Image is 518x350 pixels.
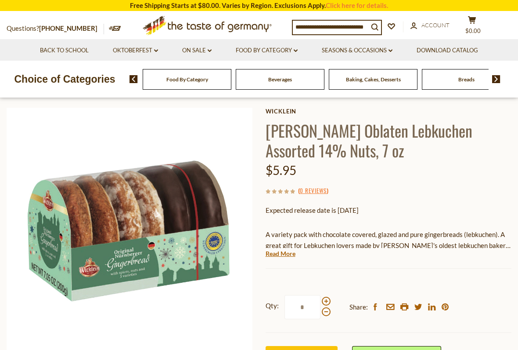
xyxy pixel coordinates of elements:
[300,186,327,196] a: 0 Reviews
[417,46,478,55] a: Download Catalog
[322,46,392,55] a: Seasons & Occasions
[266,120,511,160] h1: [PERSON_NAME] Oblaten Lebkuchen Assorted 14% Nuts, 7 oz
[349,302,368,313] span: Share:
[298,186,328,195] span: ( )
[40,46,89,55] a: Back to School
[465,27,481,34] span: $0.00
[266,249,295,258] a: Read More
[346,76,401,83] a: Baking, Cakes, Desserts
[410,21,450,30] a: Account
[266,163,296,178] span: $5.95
[266,108,511,115] a: Wicklein
[236,46,298,55] a: Food By Category
[326,1,388,9] a: Click here for details.
[39,24,97,32] a: [PHONE_NUMBER]
[266,229,511,251] p: A variety pack with chocolate covered, glazed and pure gingerbreads (lebkuchen). A great gift for...
[421,22,450,29] span: Account
[492,75,500,83] img: next arrow
[459,16,485,38] button: $0.00
[284,295,320,319] input: Qty:
[129,75,138,83] img: previous arrow
[113,46,158,55] a: Oktoberfest
[7,23,104,34] p: Questions?
[266,205,511,216] p: Expected release date is [DATE]
[458,76,475,83] a: Breads
[166,76,208,83] a: Food By Category
[266,300,279,311] strong: Qty:
[182,46,212,55] a: On Sale
[268,76,292,83] a: Beverages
